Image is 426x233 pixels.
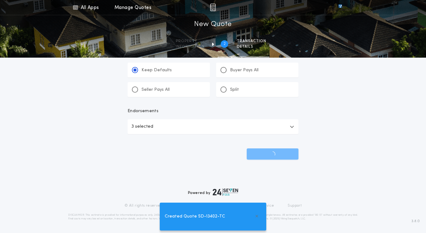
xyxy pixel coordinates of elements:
[327,4,353,11] img: vs-icon
[230,87,239,93] p: Split
[237,39,266,44] span: Transaction
[165,213,225,220] span: Created Quote SD-13402-TC
[224,42,226,46] h2: 2
[128,108,298,114] p: Endorsements
[141,67,172,73] p: Keep Defaults
[188,188,238,196] div: Powered by
[131,123,153,130] p: 3 selected
[237,44,266,49] span: details
[194,20,232,29] h1: New Quote
[230,67,259,73] p: Buyer Pays All
[128,119,298,134] button: 3 selected
[213,188,238,196] img: logo
[176,39,205,44] span: Property
[141,87,170,93] p: Seller Pays All
[210,4,216,11] img: img
[176,44,205,49] span: information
